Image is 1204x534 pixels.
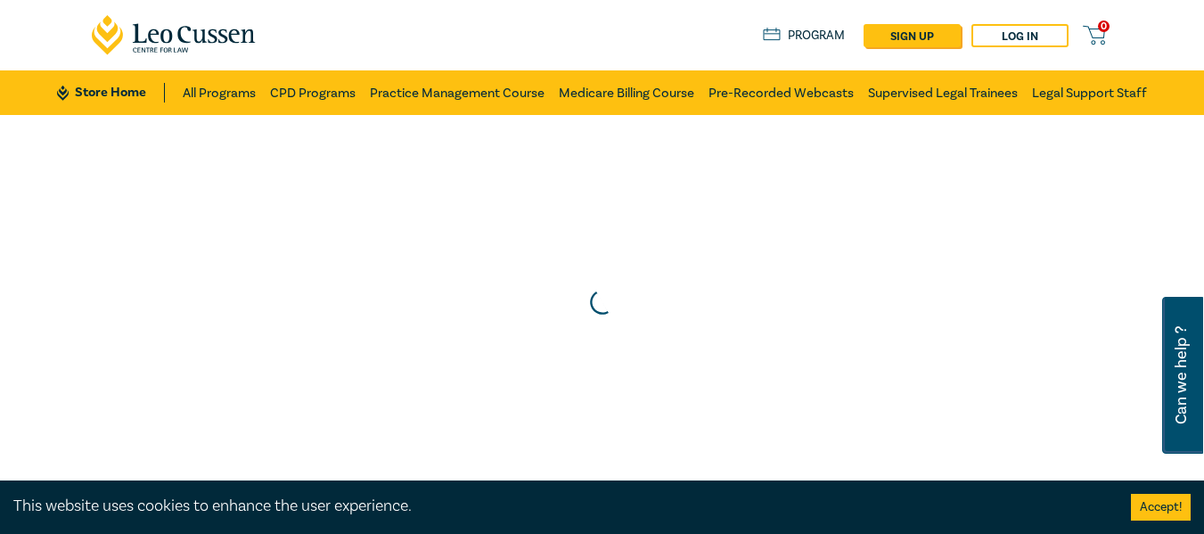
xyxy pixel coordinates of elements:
[13,495,1104,518] div: This website uses cookies to enhance the user experience.
[971,24,1069,47] a: Log in
[1032,70,1147,115] a: Legal Support Staff
[370,70,545,115] a: Practice Management Course
[183,70,256,115] a: All Programs
[559,70,694,115] a: Medicare Billing Course
[270,70,356,115] a: CPD Programs
[763,26,846,45] a: Program
[864,24,961,47] a: sign up
[1173,308,1190,443] span: Can we help ?
[57,83,165,103] a: Store Home
[708,70,854,115] a: Pre-Recorded Webcasts
[868,70,1018,115] a: Supervised Legal Trainees
[1098,21,1110,32] span: 0
[1131,494,1191,521] button: Accept cookies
